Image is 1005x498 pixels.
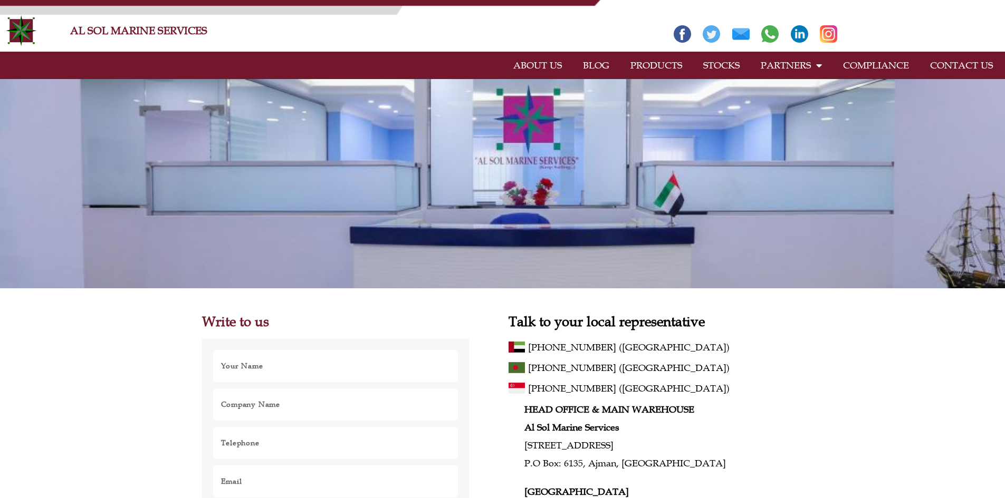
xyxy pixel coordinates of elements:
[528,339,803,356] a: [PHONE_NUMBER] ([GEOGRAPHIC_DATA])
[213,465,459,498] input: Email
[528,359,803,376] a: [PHONE_NUMBER] ([GEOGRAPHIC_DATA])
[509,315,803,328] h2: Talk to your local representative
[528,380,803,397] a: [PHONE_NUMBER] ([GEOGRAPHIC_DATA])
[528,339,730,356] span: [PHONE_NUMBER] ([GEOGRAPHIC_DATA])
[213,349,459,383] input: Your Name
[202,315,470,328] h2: Write to us
[524,422,619,433] strong: Al Sol Marine Services
[620,53,693,77] a: PRODUCTS
[572,53,620,77] a: BLOG
[693,53,750,77] a: STOCKS
[503,53,572,77] a: ABOUT US
[528,380,730,397] span: [PHONE_NUMBER] ([GEOGRAPHIC_DATA])
[920,53,1003,77] a: CONTACT US
[750,53,832,77] a: PARTNERS
[213,388,459,421] input: Company Name
[5,15,37,46] img: Alsolmarine-logo
[213,426,459,460] input: Only numbers and phone characters (#, -, *, etc) are accepted.
[528,359,730,376] span: [PHONE_NUMBER] ([GEOGRAPHIC_DATA])
[70,24,207,37] a: AL SOL MARINE SERVICES
[832,53,920,77] a: COMPLIANCE
[524,486,629,497] strong: [GEOGRAPHIC_DATA]
[524,404,694,415] strong: HEAD OFFICE & MAIN WAREHOUSE
[524,401,803,473] p: [STREET_ADDRESS] P.O Box: 6135, Ajman, [GEOGRAPHIC_DATA]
